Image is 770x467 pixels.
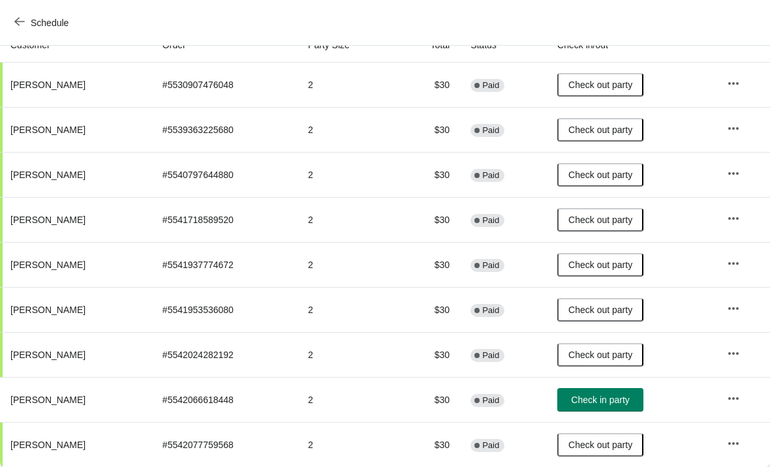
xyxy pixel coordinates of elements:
[298,152,397,197] td: 2
[568,305,632,315] span: Check out party
[482,170,499,181] span: Paid
[298,242,397,287] td: 2
[568,350,632,360] span: Check out party
[298,287,397,332] td: 2
[152,422,298,467] td: # 5542077759568
[298,107,397,152] td: 2
[482,305,499,316] span: Paid
[557,253,643,277] button: Check out party
[298,377,397,422] td: 2
[152,377,298,422] td: # 5542066618448
[557,298,643,322] button: Check out party
[298,422,397,467] td: 2
[397,152,460,197] td: $30
[482,125,499,136] span: Paid
[482,440,499,451] span: Paid
[10,215,85,225] span: [PERSON_NAME]
[298,332,397,377] td: 2
[397,422,460,467] td: $30
[557,163,643,187] button: Check out party
[557,388,643,412] button: Check in party
[397,197,460,242] td: $30
[152,152,298,197] td: # 5540797644880
[10,260,85,270] span: [PERSON_NAME]
[397,287,460,332] td: $30
[10,440,85,450] span: [PERSON_NAME]
[557,208,643,232] button: Check out party
[10,170,85,180] span: [PERSON_NAME]
[152,197,298,242] td: # 5541718589520
[10,125,85,135] span: [PERSON_NAME]
[31,18,69,28] span: Schedule
[482,215,499,226] span: Paid
[397,107,460,152] td: $30
[568,215,632,225] span: Check out party
[152,107,298,152] td: # 5539363225680
[10,395,85,405] span: [PERSON_NAME]
[152,242,298,287] td: # 5541937774672
[397,63,460,107] td: $30
[482,350,499,361] span: Paid
[568,125,632,135] span: Check out party
[10,80,85,90] span: [PERSON_NAME]
[568,170,632,180] span: Check out party
[568,80,632,90] span: Check out party
[397,242,460,287] td: $30
[10,350,85,360] span: [PERSON_NAME]
[568,440,632,450] span: Check out party
[152,63,298,107] td: # 5530907476048
[568,260,632,270] span: Check out party
[10,305,85,315] span: [PERSON_NAME]
[298,197,397,242] td: 2
[152,287,298,332] td: # 5541953536080
[397,377,460,422] td: $30
[7,11,79,35] button: Schedule
[557,118,643,142] button: Check out party
[482,260,499,271] span: Paid
[482,80,499,91] span: Paid
[298,63,397,107] td: 2
[571,395,629,405] span: Check in party
[557,73,643,97] button: Check out party
[397,332,460,377] td: $30
[152,332,298,377] td: # 5542024282192
[482,395,499,406] span: Paid
[557,433,643,457] button: Check out party
[557,343,643,367] button: Check out party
